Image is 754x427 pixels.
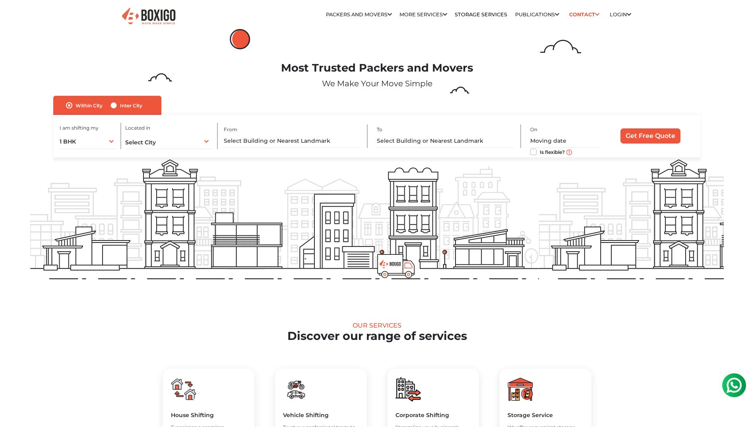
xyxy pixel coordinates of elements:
a: Storage Services [455,12,507,17]
a: Contact [567,8,602,21]
input: Select Building or Nearest Landmark [377,134,512,148]
p: We Make Your Move Simple [30,78,724,89]
span: Select City [125,139,156,146]
label: Located in [125,124,150,132]
img: boxigo_packers_and_movers_huge_savings [395,377,421,402]
h5: Storage Service [508,411,583,419]
input: Moving date [530,134,599,148]
h5: House Shifting [171,411,247,419]
img: move_date_info [566,149,572,155]
span: 1 BHK [60,138,76,145]
a: Login [610,12,631,17]
label: From [224,126,237,133]
label: I am shifting my [60,124,99,132]
h5: Vehicle Shifting [283,411,359,419]
input: Select Building or Nearest Landmark [224,134,359,148]
label: Is flexible? [540,147,565,155]
img: boxigo_prackers_and_movers_truck [377,254,415,278]
a: Packers and Movers [326,12,392,17]
label: On [530,126,537,133]
label: Inter City [120,101,142,110]
input: Get Free Quote [620,128,680,144]
img: boxigo_packers_and_movers_huge_savings [283,377,308,402]
div: Our Services [30,322,724,329]
img: boxigo_packers_and_movers_huge_savings [171,377,196,402]
a: More services [399,12,447,17]
h5: Corporate Shifting [395,411,471,419]
h1: Most Trusted Packers and Movers [30,62,724,75]
img: Boxigo [121,7,176,26]
img: whatsapp-icon.svg [8,8,24,24]
label: To [377,126,382,133]
img: boxigo_packers_and_movers_huge_savings [508,377,533,402]
a: Publications [515,12,559,17]
h2: Discover our range of services [30,329,724,343]
label: Within City [76,101,103,110]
